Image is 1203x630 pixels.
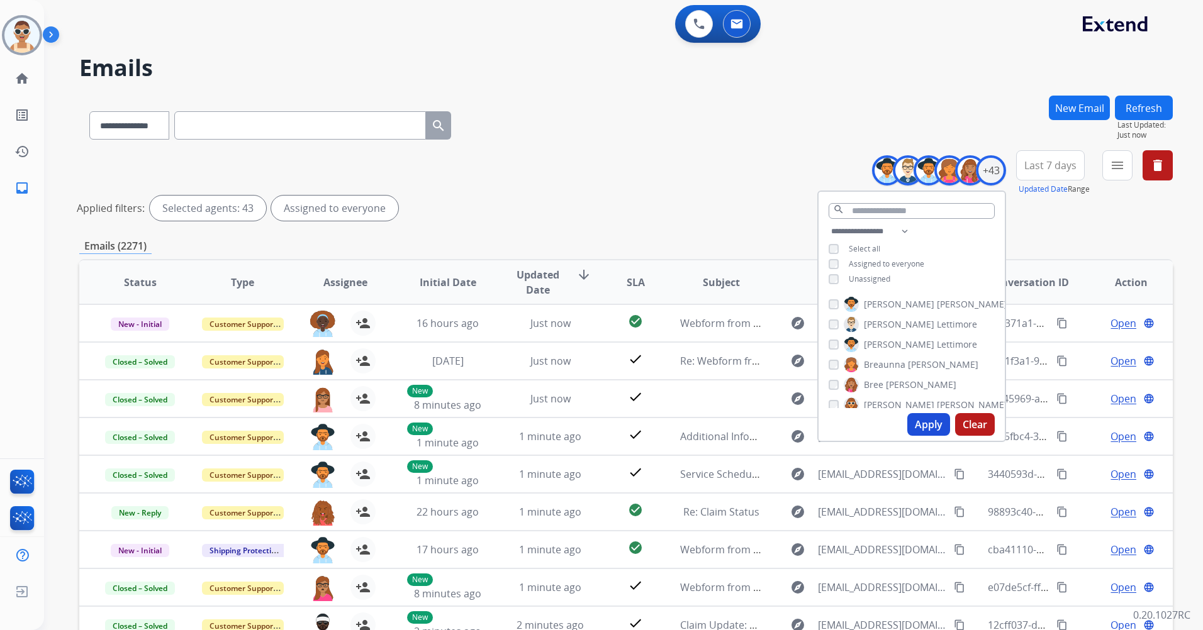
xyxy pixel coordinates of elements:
[407,573,433,586] p: New
[310,461,335,488] img: agent-avatar
[202,318,284,331] span: Customer Support
[150,196,266,221] div: Selected agents: 43
[77,201,145,216] p: Applied filters:
[355,580,371,595] mat-icon: person_add
[628,465,643,480] mat-icon: check
[355,353,371,368] mat-icon: person_add
[628,314,643,329] mat-icon: check_circle
[1143,468,1155,480] mat-icon: language
[310,424,335,450] img: agent-avatar
[202,355,284,368] span: Customer Support
[849,274,890,284] span: Unassigned
[414,398,481,412] span: 8 minutes ago
[414,587,481,600] span: 8 minutes ago
[790,504,805,519] mat-icon: explore
[1049,96,1110,120] button: New Email
[937,399,1007,411] span: [PERSON_NAME]
[1056,318,1068,329] mat-icon: content_copy
[954,506,965,517] mat-icon: content_copy
[14,180,30,196] mat-icon: inbox
[355,542,371,557] mat-icon: person_add
[937,338,977,351] span: Lettimore
[1117,130,1173,140] span: Just now
[680,543,965,556] span: Webform from [EMAIL_ADDRESS][DOMAIN_NAME] on [DATE]
[407,423,433,435] p: New
[628,427,643,442] mat-icon: check
[519,580,581,594] span: 1 minute ago
[628,389,643,404] mat-icon: check
[1070,260,1173,304] th: Action
[1056,544,1068,555] mat-icon: content_copy
[864,358,905,371] span: Breaunna
[310,499,335,526] img: agent-avatar
[680,316,965,330] span: Webform from [EMAIL_ADDRESS][DOMAIN_NAME] on [DATE]
[1111,429,1136,444] span: Open
[937,318,977,331] span: Lettimore
[976,155,1006,185] div: +43
[271,196,398,221] div: Assigned to everyone
[1117,120,1173,130] span: Last Updated:
[231,275,254,290] span: Type
[530,392,571,406] span: Just now
[14,71,30,86] mat-icon: home
[955,413,995,436] button: Clear
[530,316,571,330] span: Just now
[1115,96,1173,120] button: Refresh
[530,354,571,368] span: Just now
[510,267,566,297] span: Updated Date
[355,467,371,482] mat-icon: person_add
[886,379,956,391] span: [PERSON_NAME]
[864,399,934,411] span: [PERSON_NAME]
[1111,580,1136,595] span: Open
[954,468,965,480] mat-icon: content_copy
[790,429,805,444] mat-icon: explore
[628,578,643,593] mat-icon: check
[355,316,371,331] mat-icon: person_add
[790,353,805,368] mat-icon: explore
[310,575,335,601] img: agent-avatar
[1143,431,1155,442] mat-icon: language
[202,506,284,519] span: Customer Support
[519,467,581,481] span: 1 minute ago
[1019,184,1068,194] button: Updated Date
[1111,353,1136,368] span: Open
[14,144,30,159] mat-icon: history
[1143,544,1155,555] mat-icon: language
[818,580,947,595] span: [EMAIL_ADDRESS][DOMAIN_NAME]
[1056,431,1068,442] mat-icon: content_copy
[818,542,947,557] span: [EMAIL_ADDRESS][DOMAIN_NAME]
[310,348,335,375] img: agent-avatar
[310,386,335,412] img: agent-avatar
[680,467,769,481] span: Service Scheduling
[431,118,446,133] mat-icon: search
[1143,393,1155,404] mat-icon: language
[1110,158,1125,173] mat-icon: menu
[420,275,476,290] span: Initial Date
[988,467,1182,481] span: 3440593d-13a8-431e-83e4-acee3d18551e
[105,582,175,595] span: Closed – Solved
[105,431,175,444] span: Closed – Solved
[4,18,40,53] img: avatar
[310,311,335,337] img: agent-avatar
[355,504,371,519] mat-icon: person_add
[628,351,643,367] mat-icon: check
[407,611,433,624] p: New
[519,429,581,443] span: 1 minute ago
[519,543,581,556] span: 1 minute ago
[111,544,169,557] span: New - Initial
[105,468,175,482] span: Closed – Solved
[202,582,284,595] span: Customer Support
[1056,355,1068,367] mat-icon: content_copy
[988,505,1178,519] span: 98893c40-905e-4880-9d92-d4a91f3b7fa9
[79,238,152,254] p: Emails (2271)
[417,316,479,330] span: 16 hours ago
[323,275,367,290] span: Assignee
[1056,506,1068,517] mat-icon: content_copy
[1143,318,1155,329] mat-icon: language
[1056,393,1068,404] mat-icon: content_copy
[790,391,805,406] mat-icon: explore
[818,504,947,519] span: [EMAIL_ADDRESS][DOMAIN_NAME]
[202,431,284,444] span: Customer Support
[1024,163,1077,168] span: Last 7 days
[519,505,581,519] span: 1 minute ago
